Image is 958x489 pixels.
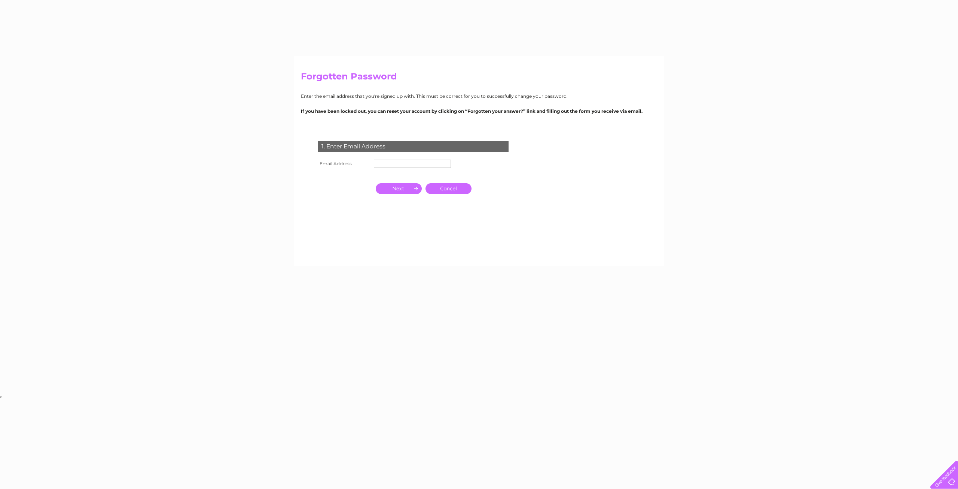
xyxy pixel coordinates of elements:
[425,183,472,194] a: Cancel
[316,158,372,170] th: Email Address
[301,93,657,100] p: Enter the email address that you're signed up with. This must be correct for you to successfully ...
[301,71,657,85] h2: Forgotten Password
[301,108,657,115] p: If you have been locked out, you can reset your account by clicking on “Forgotten your answer?” l...
[318,141,509,152] div: 1. Enter Email Address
